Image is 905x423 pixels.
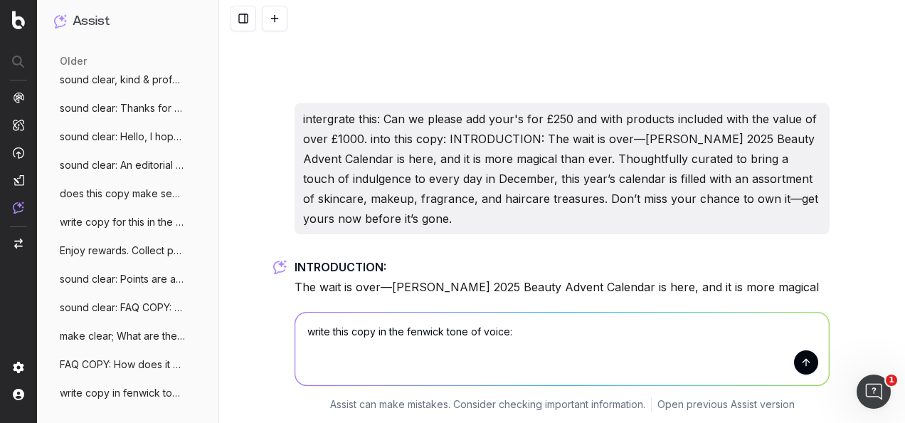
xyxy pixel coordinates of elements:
button: sound clear: FAQ COPY: How does it wo [48,296,208,319]
span: sound clear, kind & professional: Hey Fa [60,73,185,87]
button: Assist [54,11,202,31]
a: Open previous Assist version [657,397,795,412]
p: The wait is over—[PERSON_NAME] 2025 Beauty Advent Calendar is here, and it is more magical than e... [295,257,830,377]
span: sound clear: Points are added automatica [60,272,185,286]
img: My account [13,389,24,400]
button: sound clear: Hello, I hope you're well. [48,125,208,148]
button: write copy in fenwick tone of voice foll [48,382,208,404]
span: sound clear: Hello, I hope you're well. [60,130,185,144]
button: sound clear: Thanks for re-sharing, sorr [48,97,208,120]
textarea: write this copy in the fenwick tone of voice: [295,313,829,385]
span: Enjoy rewards. Collect points & get noti [60,244,185,258]
span: does this copy make sense? 'Turn Up the [60,187,185,201]
span: sound clear: Thanks for re-sharing, sorr [60,101,185,115]
img: Assist [13,202,24,214]
button: write copy for this in the Fenwick tone [48,211,208,234]
button: sound clear: Points are added automatica [48,268,208,291]
span: FAQ COPY: How does it work? Collect [60,357,185,372]
button: sound clear: An editorial article focuse [48,154,208,177]
h1: Assist [73,11,110,31]
img: Studio [13,174,24,186]
button: does this copy make sense? 'Turn Up the [48,182,208,205]
img: Setting [13,362,24,373]
button: make clear; What are the additional bene [48,325,208,348]
button: sound clear, kind & professional: Hey Fa [48,68,208,91]
img: Activation [13,147,24,159]
button: FAQ COPY: How does it work? Collect [48,353,208,376]
img: Assist [54,14,67,28]
span: 1 [886,375,897,386]
button: Enjoy rewards. Collect points & get noti [48,239,208,262]
img: Switch project [14,239,23,249]
span: sound clear: An editorial article focuse [60,158,185,172]
span: write copy in fenwick tone of voice foll [60,386,185,400]
strong: INTRODUCTION: [295,260,386,274]
img: Intelligence [13,119,24,131]
span: older [60,54,87,68]
p: intergrate this: Can we please add your's for £250 and with products included with the value of o... [303,109,821,229]
img: Botify assist logo [273,260,287,274]
span: write copy for this in the Fenwick tone [60,215,185,229]
p: Assist can make mistakes. Consider checking important information. [330,397,645,412]
span: make clear; What are the additional bene [60,329,185,343]
span: sound clear: FAQ COPY: How does it wo [60,301,185,315]
img: Botify logo [12,11,25,29]
iframe: Intercom live chat [857,375,891,409]
img: Analytics [13,92,24,103]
